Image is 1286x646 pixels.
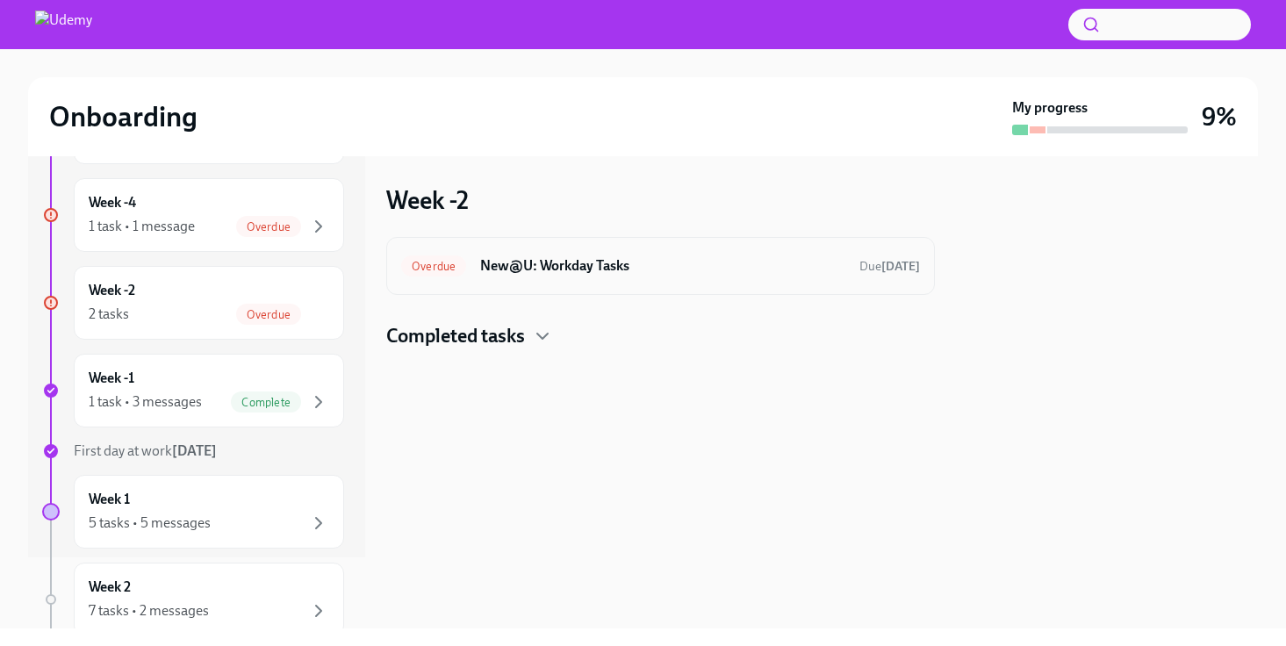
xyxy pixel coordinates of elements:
[35,11,92,39] img: Udemy
[89,513,211,533] div: 5 tasks • 5 messages
[89,369,134,388] h6: Week -1
[89,490,130,509] h6: Week 1
[89,305,129,324] div: 2 tasks
[42,354,344,427] a: Week -11 task • 3 messagesComplete
[386,184,469,216] h3: Week -2
[881,259,920,274] strong: [DATE]
[42,441,344,461] a: First day at work[DATE]
[1012,98,1088,118] strong: My progress
[236,220,301,233] span: Overdue
[42,475,344,549] a: Week 15 tasks • 5 messages
[236,308,301,321] span: Overdue
[1202,101,1237,133] h3: 9%
[89,193,136,212] h6: Week -4
[401,252,920,280] a: OverdueNew@U: Workday TasksDue[DATE]
[401,260,466,273] span: Overdue
[49,99,198,134] h2: Onboarding
[42,266,344,340] a: Week -22 tasksOverdue
[89,281,135,300] h6: Week -2
[231,396,301,409] span: Complete
[42,178,344,252] a: Week -41 task • 1 messageOverdue
[89,578,131,597] h6: Week 2
[386,323,525,349] h4: Completed tasks
[859,258,920,275] span: September 29th, 2025 04:30
[386,323,935,349] div: Completed tasks
[480,256,845,276] h6: New@U: Workday Tasks
[859,259,920,274] span: Due
[89,601,209,621] div: 7 tasks • 2 messages
[89,217,195,236] div: 1 task • 1 message
[42,563,344,636] a: Week 27 tasks • 2 messages
[89,392,202,412] div: 1 task • 3 messages
[74,442,217,459] span: First day at work
[172,442,217,459] strong: [DATE]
